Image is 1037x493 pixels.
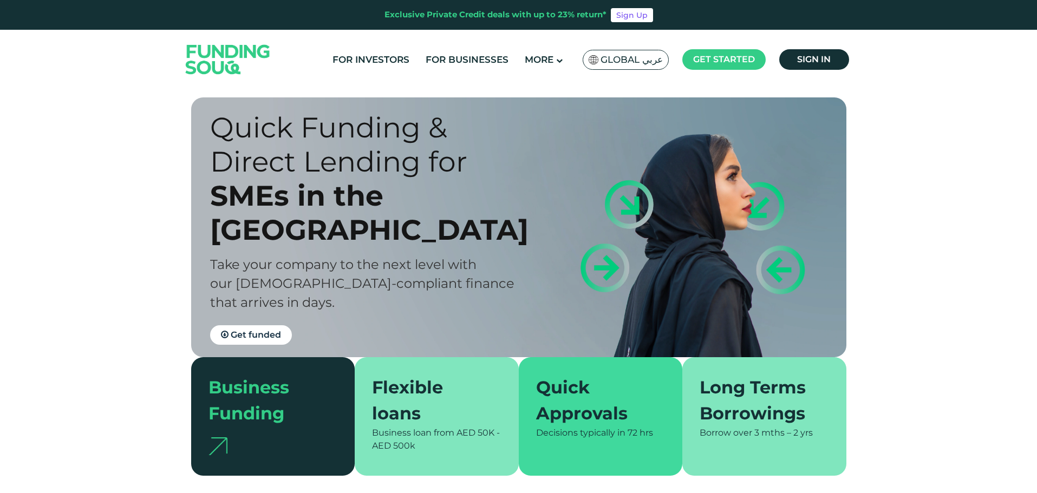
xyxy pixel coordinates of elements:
[208,437,227,455] img: arrow
[779,49,849,70] a: Sign in
[611,8,653,22] a: Sign Up
[210,179,538,247] div: SMEs in the [GEOGRAPHIC_DATA]
[208,374,325,426] div: Business Funding
[210,325,292,345] a: Get funded
[700,428,752,438] span: Borrow over
[210,257,514,310] span: Take your company to the next level with our [DEMOGRAPHIC_DATA]-compliant finance that arrives in...
[700,374,816,426] div: Long Terms Borrowings
[423,51,511,69] a: For Businesses
[536,374,653,426] div: Quick Approvals
[175,32,281,87] img: Logo
[797,54,831,64] span: Sign in
[372,374,488,426] div: Flexible loans
[589,55,598,64] img: SA Flag
[525,54,553,65] span: More
[693,54,755,64] span: Get started
[536,428,625,438] span: Decisions typically in
[628,428,653,438] span: 72 hrs
[384,9,606,21] div: Exclusive Private Credit deals with up to 23% return*
[754,428,813,438] span: 3 mths – 2 yrs
[210,110,538,179] div: Quick Funding & Direct Lending for
[330,51,412,69] a: For Investors
[231,330,281,340] span: Get funded
[601,54,663,66] span: Global عربي
[372,428,454,438] span: Business loan from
